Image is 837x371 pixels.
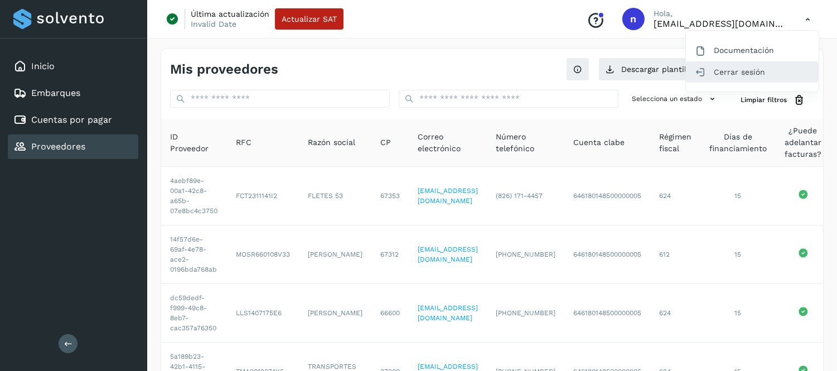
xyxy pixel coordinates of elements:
[686,40,819,61] div: Documentación
[8,108,138,132] div: Cuentas por pagar
[31,61,55,71] a: Inicio
[8,54,138,79] div: Inicio
[31,141,85,152] a: Proveedores
[8,81,138,105] div: Embarques
[686,61,819,83] div: Cerrar sesión
[8,134,138,159] div: Proveedores
[31,114,112,125] a: Cuentas por pagar
[31,88,80,98] a: Embarques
